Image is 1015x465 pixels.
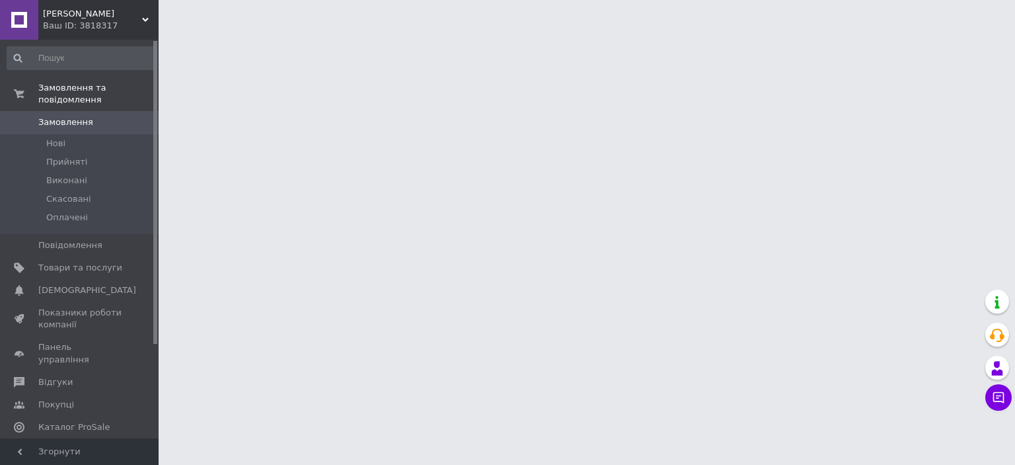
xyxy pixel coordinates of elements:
div: Ваш ID: 3818317 [43,20,159,32]
span: [DEMOGRAPHIC_DATA] [38,284,136,296]
button: Чат з покупцем [985,384,1012,411]
span: Замовлення [38,116,93,128]
span: Каталог ProSale [38,421,110,433]
span: Товари та послуги [38,262,122,274]
span: Панель управління [38,341,122,365]
span: Виконані [46,175,87,187]
span: Прийняті [46,156,87,168]
span: Оплачені [46,212,88,224]
span: Показники роботи компанії [38,307,122,331]
span: АРОМА ЮКРЕЙН [43,8,142,20]
span: Відгуки [38,376,73,388]
input: Пошук [7,46,156,70]
span: Покупці [38,399,74,411]
span: Нові [46,138,65,149]
span: Замовлення та повідомлення [38,82,159,106]
span: Повідомлення [38,239,102,251]
span: Скасовані [46,193,91,205]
